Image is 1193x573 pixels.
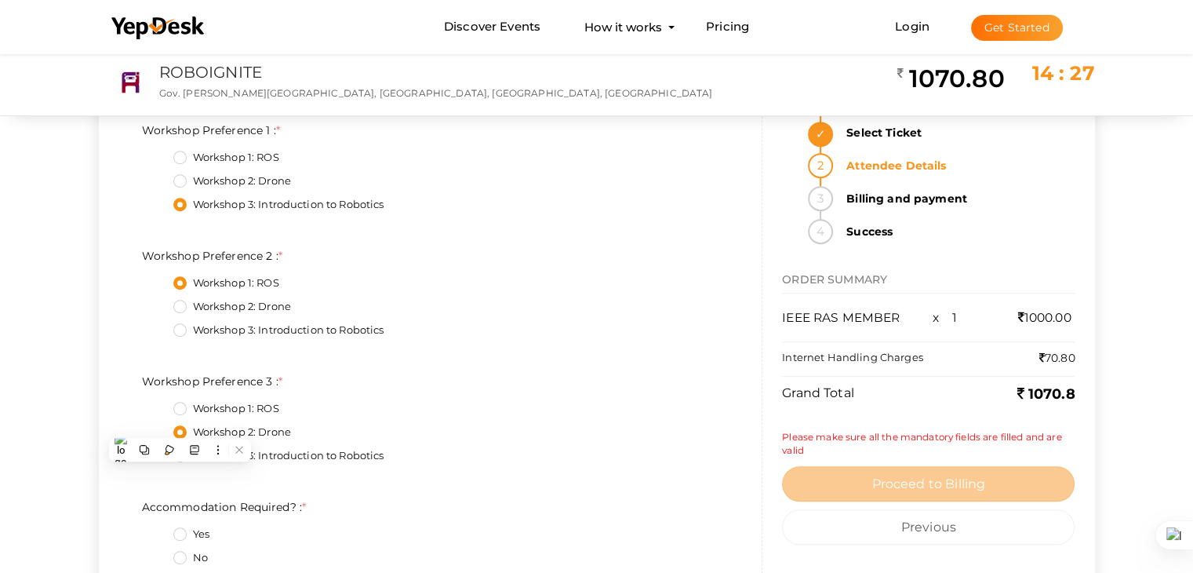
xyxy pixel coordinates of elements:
[782,350,923,365] label: Internet Handling Charges
[173,150,279,166] label: Workshop 1: ROS
[173,276,279,291] label: Workshop 1: ROS
[971,15,1063,41] button: Get Started
[444,13,540,42] a: Discover Events
[580,13,667,42] button: How it works
[837,186,1075,211] strong: Billing and payment
[837,153,1075,178] strong: Attendee Details
[173,323,384,338] label: Workshop 3: Introduction to Robotics
[173,173,291,189] label: Workshop 2: Drone
[173,550,208,566] label: No
[837,219,1075,244] strong: Success
[706,13,749,42] a: Pricing
[895,19,929,34] a: Login
[1017,385,1075,403] b: 1070.8
[142,499,307,515] label: Accommodation Required? :
[173,197,384,213] label: Workshop 3: Introduction to Robotics
[142,122,280,138] label: Workshop Preference 1 :
[159,86,756,100] p: Gov. [PERSON_NAME][GEOGRAPHIC_DATA], [GEOGRAPHIC_DATA], [GEOGRAPHIC_DATA], [GEOGRAPHIC_DATA]
[782,430,1075,466] small: Please make sure all the mandatory fields are filled and are valid
[173,527,209,542] label: Yes
[173,299,291,315] label: Workshop 2: Drone
[114,66,148,100] img: RSPMBPJE_small.png
[782,310,900,325] span: IEEE RAS MEMBER
[1039,350,1075,366] label: 70.80
[173,401,279,417] label: Workshop 1: ROS
[897,63,1004,94] h2: 1070.80
[1032,61,1095,85] span: 14 : 27
[871,476,985,491] span: Proceed to Billing
[173,425,291,440] label: Workshop 2: Drone
[782,385,854,403] label: Grand Total
[142,374,282,389] label: Workshop Preference 3 :
[173,448,384,464] label: Workshop 3: Introduction to Robotics
[142,248,282,264] label: Workshop Preference 2 :
[782,509,1075,545] button: Previous
[1017,310,1071,325] span: 1000.00
[837,120,1075,145] strong: Select Ticket
[782,272,887,286] span: ORDER SUMMARY
[782,466,1075,502] button: Proceed to Billing
[159,63,262,82] a: ROBOIGNITE
[933,310,957,325] span: x 1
